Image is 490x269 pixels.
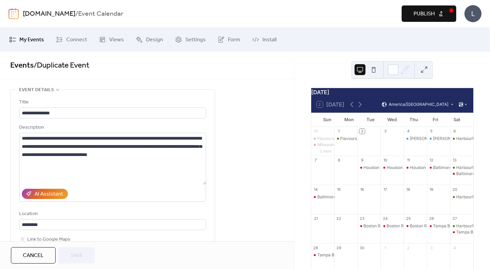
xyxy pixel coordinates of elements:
[336,187,342,192] div: 15
[66,36,87,44] span: Connect
[131,30,168,49] a: Design
[429,158,434,163] div: 12
[410,136,487,142] div: [PERSON_NAME]: I'm The Problem Tour
[406,158,411,163] div: 11
[403,113,424,127] div: Thu
[357,223,380,229] div: Boston Red Sox @ Toronto Blue Jays
[429,187,434,192] div: 19
[452,245,457,250] div: 4
[359,245,364,250] div: 30
[383,245,388,250] div: 1
[410,165,480,171] div: Houston Astros @ Toronto Blue Jays
[317,136,387,142] div: Flavours by Fire: Street Eats Market
[338,113,360,127] div: Mon
[427,165,450,171] div: Baltimore Orioles @ Toronto Blue Jays
[311,252,334,258] div: Tampa Bay Rays @ Toronto Blue Jays
[404,223,427,229] div: Boston Red Sox @ Toronto Blue Jays
[313,158,318,163] div: 7
[363,223,435,229] div: Boston Red Sox @ Toronto Blue Jays
[380,223,404,229] div: Boston Red Sox @ Toronto Blue Jays
[402,5,456,22] button: Publish
[34,58,89,73] span: / Duplicate Event
[336,158,342,163] div: 8
[311,194,334,200] div: Baltimore Orioles @ Toronto Blue Jays
[19,86,54,94] span: Event details
[228,36,240,44] span: Form
[424,113,446,127] div: Fri
[262,36,276,44] span: Install
[9,8,19,19] img: logo
[78,8,123,20] b: Event Calendar
[450,171,473,177] div: Baltimore Orioles @ Toronto Blue Jays
[359,158,364,163] div: 9
[389,102,448,107] span: America/[GEOGRAPHIC_DATA]
[27,236,70,244] span: Link to Google Maps
[406,216,411,221] div: 25
[410,223,481,229] div: Boston Red Sox @ Toronto Blue Jays
[109,36,124,44] span: Views
[380,165,404,171] div: Houston Astros @ Toronto Blue Jays
[19,98,205,107] div: Title
[170,30,211,49] a: Settings
[450,194,473,200] div: Harbourfront Farmers Market
[185,36,206,44] span: Settings
[317,142,397,148] div: Milwaukee Brewers @ Toronto Blue Jays
[94,30,129,49] a: Views
[336,129,342,134] div: 1
[383,216,388,221] div: 24
[387,223,458,229] div: Boston Red Sox @ Toronto Blue Jays
[450,136,473,142] div: Harbourfront Farmers Market
[383,187,388,192] div: 17
[404,165,427,171] div: Houston Astros @ Toronto Blue Jays
[334,136,358,142] div: Flavours by Fire: Street Eats Market
[247,30,282,49] a: Install
[383,158,388,163] div: 10
[450,223,473,229] div: Harbourfront Farmers Market
[311,88,473,96] div: [DATE]
[359,187,364,192] div: 16
[427,223,450,229] div: Tampa Bay Rays @ Toronto Blue Jays
[75,8,78,20] b: /
[452,216,457,221] div: 27
[464,5,481,22] div: L
[23,252,44,260] span: Cancel
[11,247,56,264] button: Cancel
[357,165,380,171] div: Houston Astros @ Toronto Blue Jays
[381,113,403,127] div: Wed
[340,136,409,142] div: Flavours by Fire: Street Eats Market
[4,30,49,49] a: My Events
[51,30,92,49] a: Connect
[429,216,434,221] div: 26
[313,216,318,221] div: 21
[406,245,411,250] div: 2
[336,216,342,221] div: 22
[10,58,34,73] a: Events
[363,165,434,171] div: Houston Astros @ Toronto Blue Jays
[22,189,68,199] button: AI Assistant
[213,30,245,49] a: Form
[19,210,205,218] div: Location
[23,8,75,20] a: [DOMAIN_NAME]
[387,165,457,171] div: Houston Astros @ Toronto Blue Jays
[450,229,473,235] div: Tampa Bay Rays @ Toronto Blue Jays
[317,148,334,154] button: 2 more
[317,194,392,200] div: Baltimore Orioles @ Toronto Blue Jays
[317,113,338,127] div: Sun
[313,187,318,192] div: 14
[336,245,342,250] div: 29
[311,136,334,142] div: Flavours by Fire: Street Eats Market
[406,187,411,192] div: 18
[406,129,411,134] div: 4
[427,136,450,142] div: Morgan Wallen: I'm The Problem Tour
[452,129,457,134] div: 6
[360,113,381,127] div: Tue
[313,245,318,250] div: 28
[429,129,434,134] div: 5
[34,190,63,198] div: AI Assistant
[317,252,391,258] div: Tampa Bay Rays @ Toronto Blue Jays
[452,187,457,192] div: 20
[311,142,334,148] div: Milwaukee Brewers @ Toronto Blue Jays
[383,129,388,134] div: 3
[450,165,473,171] div: Harbourfront Farmers Market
